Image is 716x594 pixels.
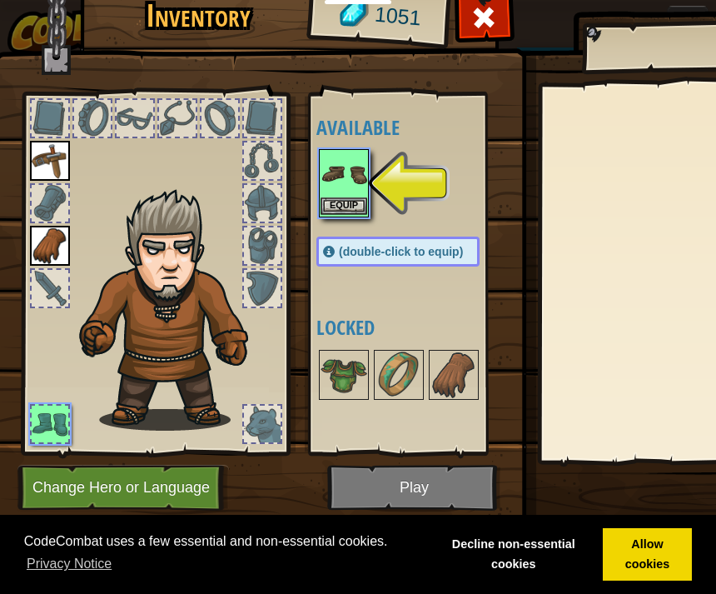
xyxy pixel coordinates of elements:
[339,245,463,258] span: (double-click to equip)
[430,528,596,582] a: deny cookies
[30,141,70,181] img: portrait.png
[430,352,477,398] img: portrait.png
[603,528,693,582] a: allow cookies
[316,117,513,138] h4: Available
[316,317,513,338] h4: Locked
[72,188,276,431] img: hair_m2.png
[321,352,367,398] img: portrait.png
[321,151,367,197] img: portrait.png
[321,197,367,215] button: Equip
[24,552,115,577] a: learn more about cookies
[30,226,70,266] img: portrait.png
[17,465,229,511] button: Change Hero or Language
[24,532,417,577] span: CodeCombat uses a few essential and non-essential cookies.
[375,352,422,398] img: portrait.png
